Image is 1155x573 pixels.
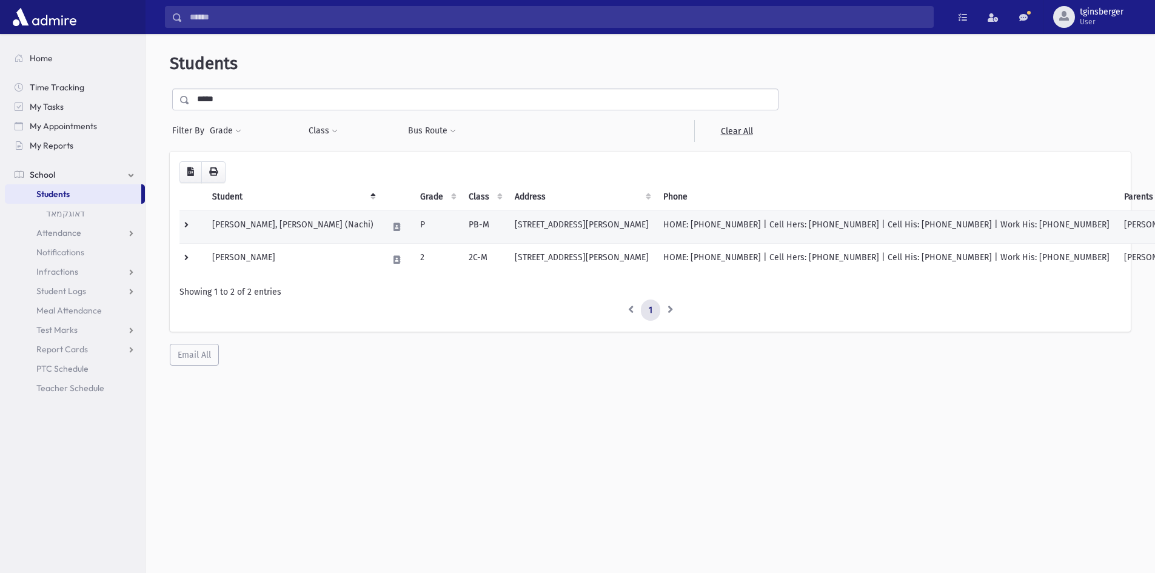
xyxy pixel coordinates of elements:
button: Grade [209,120,242,142]
a: Clear All [694,120,778,142]
span: Attendance [36,227,81,238]
a: My Appointments [5,116,145,136]
span: My Appointments [30,121,97,132]
span: PTC Schedule [36,363,89,374]
button: Class [308,120,338,142]
a: Student Logs [5,281,145,301]
a: דאוגקמאד [5,204,145,223]
a: Attendance [5,223,145,243]
a: School [5,165,145,184]
a: Infractions [5,262,145,281]
a: Time Tracking [5,78,145,97]
span: User [1080,17,1123,27]
td: 2C-M [461,243,507,276]
a: PTC Schedule [5,359,145,378]
td: P [413,210,461,243]
img: AdmirePro [10,5,79,29]
span: tginsberger [1080,7,1123,17]
th: Phone [656,183,1117,211]
div: Showing 1 to 2 of 2 entries [179,286,1121,298]
a: Test Marks [5,320,145,340]
span: Time Tracking [30,82,84,93]
a: Meal Attendance [5,301,145,320]
th: Grade: activate to sort column ascending [413,183,461,211]
span: Student Logs [36,286,86,297]
td: [STREET_ADDRESS][PERSON_NAME] [507,243,656,276]
span: Notifications [36,247,84,258]
button: Email All [170,344,219,366]
td: HOME: [PHONE_NUMBER] | Cell Hers: [PHONE_NUMBER] | Cell His: [PHONE_NUMBER] | Work His: [PHONE_NU... [656,243,1117,276]
button: Print [201,161,226,183]
a: Report Cards [5,340,145,359]
td: HOME: [PHONE_NUMBER] | Cell Hers: [PHONE_NUMBER] | Cell His: [PHONE_NUMBER] | Work His: [PHONE_NU... [656,210,1117,243]
input: Search [182,6,933,28]
span: Test Marks [36,324,78,335]
span: School [30,169,55,180]
td: 2 [413,243,461,276]
a: Teacher Schedule [5,378,145,398]
th: Address: activate to sort column ascending [507,183,656,211]
button: CSV [179,161,202,183]
span: Students [170,53,238,73]
th: Student: activate to sort column descending [205,183,381,211]
td: [STREET_ADDRESS][PERSON_NAME] [507,210,656,243]
span: My Tasks [30,101,64,112]
a: My Reports [5,136,145,155]
a: Students [5,184,141,204]
button: Bus Route [407,120,457,142]
td: [PERSON_NAME], [PERSON_NAME] (Nachi) [205,210,381,243]
a: 1 [641,300,660,321]
a: Home [5,49,145,68]
th: Class: activate to sort column ascending [461,183,507,211]
span: Meal Attendance [36,305,102,316]
span: Infractions [36,266,78,277]
td: PB-M [461,210,507,243]
span: Students [36,189,70,199]
span: Report Cards [36,344,88,355]
span: Home [30,53,53,64]
span: Filter By [172,124,209,137]
a: My Tasks [5,97,145,116]
a: Notifications [5,243,145,262]
td: [PERSON_NAME] [205,243,381,276]
span: My Reports [30,140,73,151]
span: Teacher Schedule [36,383,104,394]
